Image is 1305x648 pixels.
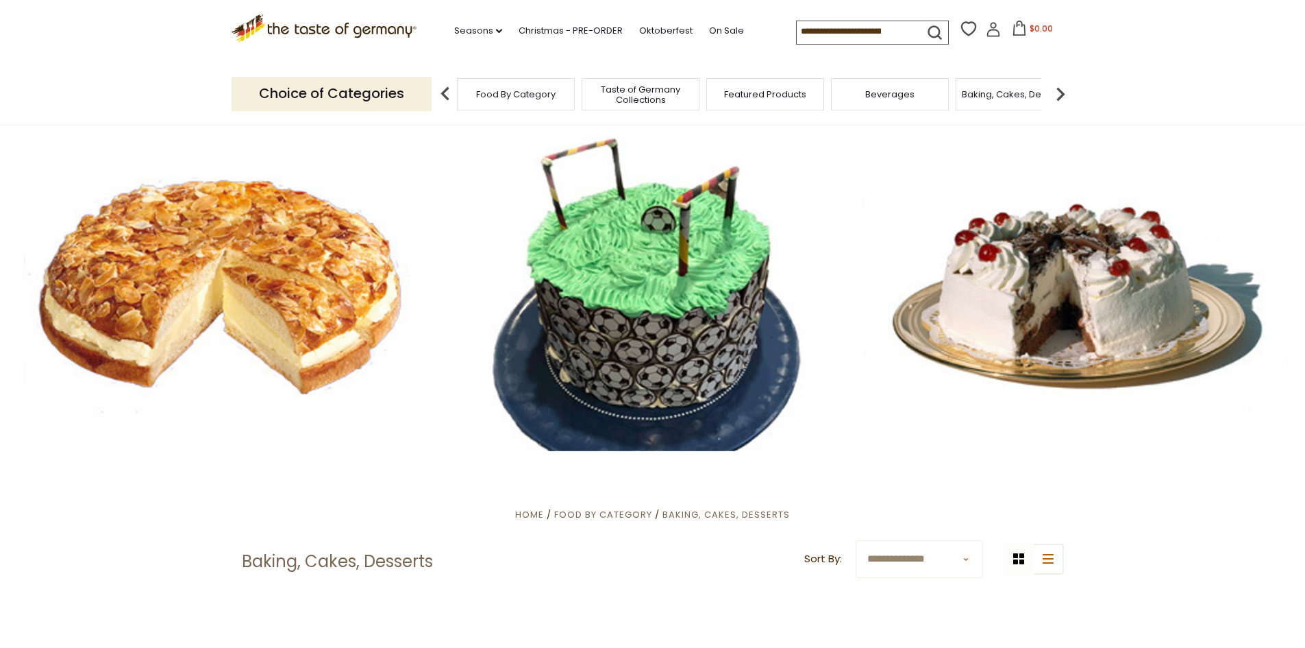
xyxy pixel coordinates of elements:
button: $0.00 [1004,21,1062,41]
a: Beverages [865,89,915,99]
span: $0.00 [1030,23,1053,34]
a: Baking, Cakes, Desserts [662,508,790,521]
a: Home [515,508,544,521]
a: Featured Products [724,89,806,99]
img: previous arrow [432,80,459,108]
a: Baking, Cakes, Desserts [962,89,1068,99]
img: next arrow [1047,80,1074,108]
a: Food By Category [476,89,556,99]
a: Food By Category [554,508,652,521]
a: Taste of Germany Collections [586,84,695,105]
label: Sort By: [804,551,842,568]
a: On Sale [709,23,744,38]
p: Choice of Categories [232,77,432,110]
a: Christmas - PRE-ORDER [519,23,623,38]
a: Oktoberfest [639,23,693,38]
h1: Baking, Cakes, Desserts [242,551,433,572]
a: Seasons [454,23,502,38]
